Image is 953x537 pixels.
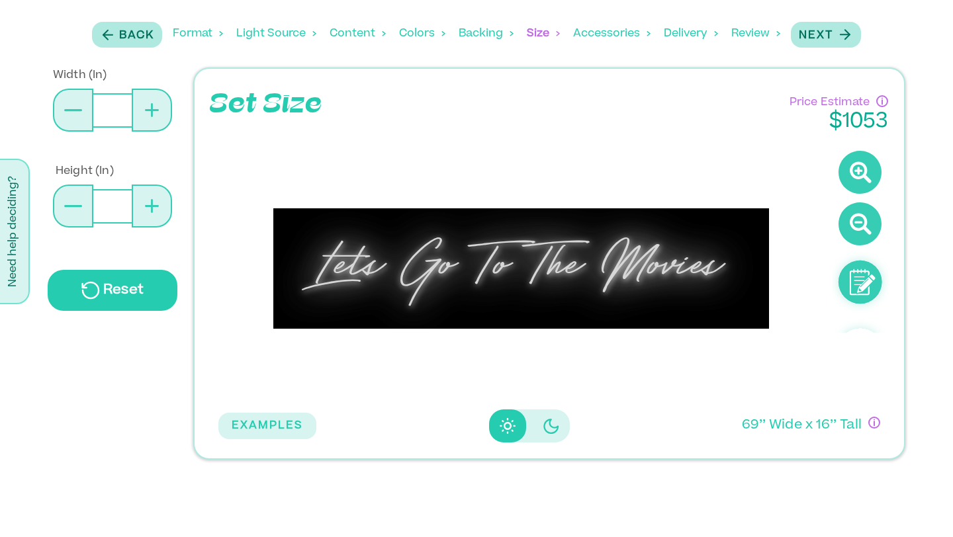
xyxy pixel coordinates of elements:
div: Backing [459,13,514,54]
p: Back [119,28,154,44]
div: Format [173,13,223,54]
p: Next [799,28,833,44]
div: Delivery [664,13,718,54]
div: Content [330,13,386,54]
div: Size [527,13,560,54]
p: Height (In) [56,163,177,179]
p: Reset [103,280,144,300]
p: Set Size [210,85,322,124]
div: Lets Go To The Movies [273,208,769,329]
div: Have questions about pricing or just need a human touch? Go through the process and submit an inq... [876,95,888,107]
p: Width (In) [53,67,177,83]
div: Light Source [236,13,316,54]
div: Colors [399,13,445,54]
button: EXAMPLES [218,413,316,439]
button: Back [92,22,162,48]
p: Price Estimate [790,91,870,110]
p: $ 1053 [790,110,888,134]
div: Review [731,13,780,54]
div: If you have questions about size, or if you can’t design exactly what you want here, no worries! ... [868,417,880,429]
div: Accessories [573,13,651,54]
p: 69 ’’ Wide x 16 ’’ Tall [742,417,862,436]
div: Disabled elevation buttons [489,409,570,442]
button: Next [791,22,861,48]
